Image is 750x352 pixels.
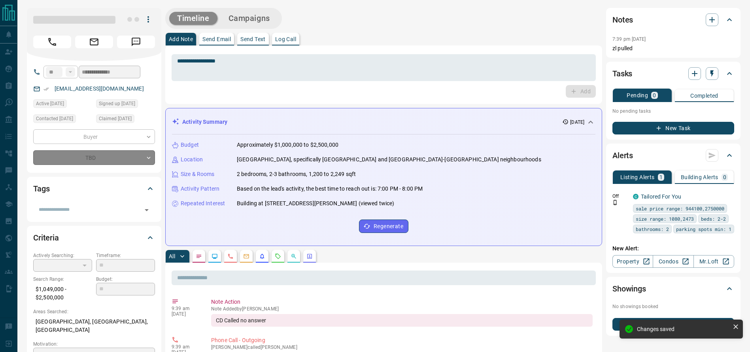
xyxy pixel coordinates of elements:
[196,253,202,259] svg: Notes
[172,306,199,311] p: 9:39 am
[33,231,59,244] h2: Criteria
[211,298,593,306] p: Note Action
[202,36,231,42] p: Send Email
[99,115,132,123] span: Claimed [DATE]
[96,114,155,125] div: Sat Sep 13 2025
[211,344,593,350] p: [PERSON_NAME] called [PERSON_NAME]
[117,36,155,48] span: Message
[33,276,92,283] p: Search Range:
[237,141,338,149] p: Approximately $1,000,000 to $2,500,000
[659,174,663,180] p: 1
[641,193,681,200] a: Tailored For You
[612,105,734,117] p: No pending tasks
[33,252,92,259] p: Actively Searching:
[570,119,584,126] p: [DATE]
[33,150,155,165] div: TBD
[676,225,731,233] span: parking spots min: 1
[96,252,155,259] p: Timeframe:
[612,303,734,310] p: No showings booked
[243,253,249,259] svg: Emails
[172,115,595,129] div: Activity Summary[DATE]
[612,67,632,80] h2: Tasks
[36,115,73,123] span: Contacted [DATE]
[612,10,734,29] div: Notes
[653,93,656,98] p: 0
[172,311,199,317] p: [DATE]
[237,170,356,178] p: 2 bedrooms, 2-3 bathrooms, 1,200 to 2,249 sqft
[169,36,193,42] p: Add Note
[169,12,217,25] button: Timeline
[33,114,92,125] div: Sat Sep 13 2025
[620,174,655,180] p: Listing Alerts
[693,255,734,268] a: Mr.Loft
[681,174,718,180] p: Building Alerts
[33,308,155,315] p: Areas Searched:
[612,146,734,165] div: Alerts
[33,99,92,110] div: Sat Sep 13 2025
[181,170,215,178] p: Size & Rooms
[211,336,593,344] p: Phone Call - Outgoing
[291,253,297,259] svg: Opportunities
[612,122,734,134] button: New Task
[612,282,646,295] h2: Showings
[636,204,724,212] span: sale price range: 944100,2750000
[637,326,729,332] div: Changes saved
[612,64,734,83] div: Tasks
[636,215,694,223] span: size range: 1080,2473
[211,314,593,327] div: CD Called no answer
[701,215,726,223] span: beds: 2-2
[612,279,734,298] div: Showings
[612,244,734,253] p: New Alert:
[181,141,199,149] p: Budget
[612,36,646,42] p: 7:39 pm [DATE]
[612,255,653,268] a: Property
[181,185,219,193] p: Activity Pattern
[227,253,234,259] svg: Calls
[612,149,633,162] h2: Alerts
[237,155,541,164] p: [GEOGRAPHIC_DATA], specifically [GEOGRAPHIC_DATA] and [GEOGRAPHIC_DATA]-[GEOGRAPHIC_DATA] neighbo...
[182,118,227,126] p: Activity Summary
[33,341,155,348] p: Motivation:
[612,193,628,200] p: Off
[690,93,718,98] p: Completed
[612,44,734,53] p: zl pulled
[723,174,726,180] p: 0
[36,100,64,108] span: Active [DATE]
[653,255,693,268] a: Condos
[55,85,144,92] a: [EMAIL_ADDRESS][DOMAIN_NAME]
[221,12,278,25] button: Campaigns
[99,100,135,108] span: Signed up [DATE]
[181,155,203,164] p: Location
[172,344,199,350] p: 9:39 am
[237,185,423,193] p: Based on the lead's activity, the best time to reach out is: 7:00 PM - 8:00 PM
[96,99,155,110] div: Sat Sep 13 2025
[636,225,669,233] span: bathrooms: 2
[33,228,155,247] div: Criteria
[33,36,71,48] span: Call
[275,36,296,42] p: Log Call
[212,253,218,259] svg: Lead Browsing Activity
[306,253,313,259] svg: Agent Actions
[612,13,633,26] h2: Notes
[259,253,265,259] svg: Listing Alerts
[633,194,639,199] div: condos.ca
[237,199,394,208] p: Building at [STREET_ADDRESS][PERSON_NAME] (viewed twice)
[359,220,408,233] button: Regenerate
[211,306,593,312] p: Note Added by [PERSON_NAME]
[169,254,175,259] p: All
[141,204,152,216] button: Open
[627,93,648,98] p: Pending
[33,182,49,195] h2: Tags
[240,36,266,42] p: Send Text
[612,200,618,205] svg: Push Notification Only
[75,36,113,48] span: Email
[181,199,225,208] p: Repeated Interest
[33,315,155,337] p: [GEOGRAPHIC_DATA], [GEOGRAPHIC_DATA], [GEOGRAPHIC_DATA]
[177,58,590,78] textarea: To enrich screen reader interactions, please activate Accessibility in Grammarly extension settings
[43,86,49,92] svg: Email Verified
[96,276,155,283] p: Budget:
[33,283,92,304] p: $1,049,000 - $2,500,000
[33,179,155,198] div: Tags
[33,129,155,144] div: Buyer
[612,318,734,331] button: New Showing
